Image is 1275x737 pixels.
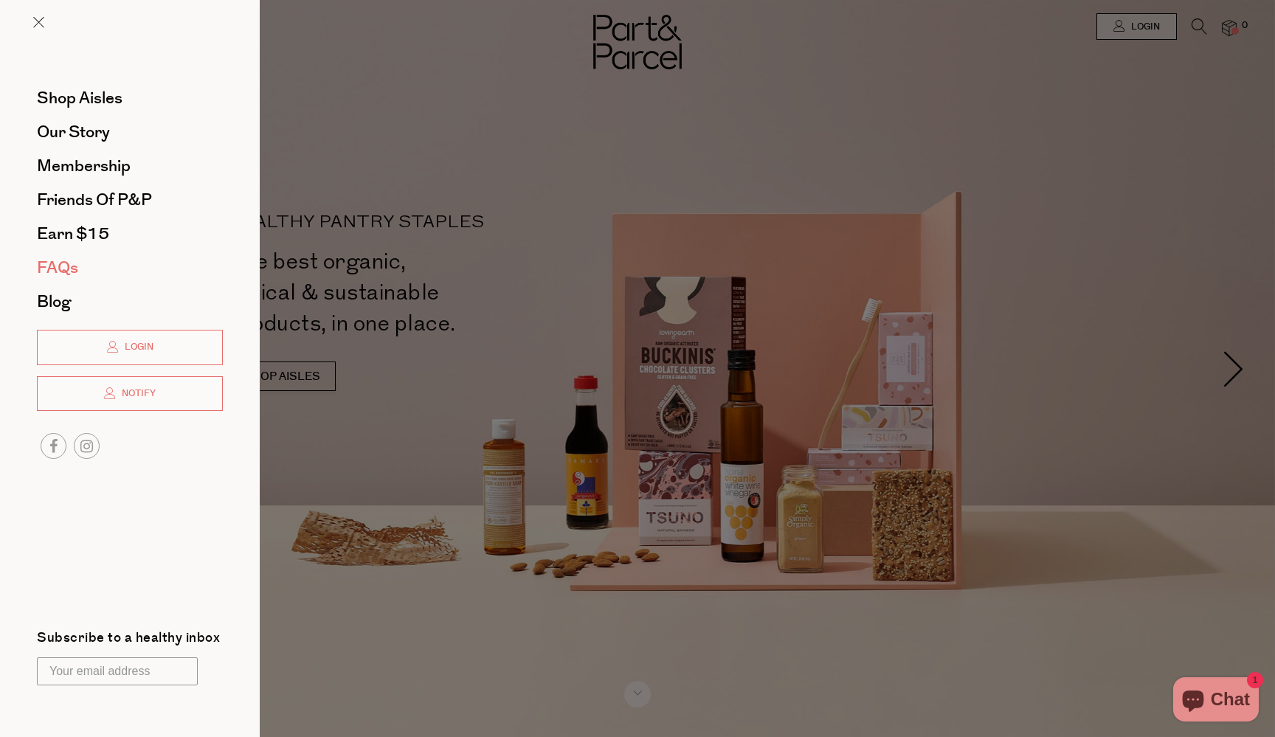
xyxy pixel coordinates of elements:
[37,158,223,174] a: Membership
[37,154,131,178] span: Membership
[37,86,122,110] span: Shop Aisles
[37,260,223,276] a: FAQs
[121,341,153,353] span: Login
[37,222,109,246] span: Earn $15
[1169,677,1263,725] inbox-online-store-chat: Shopify online store chat
[37,256,78,280] span: FAQs
[37,192,223,208] a: Friends of P&P
[37,290,71,314] span: Blog
[37,294,223,310] a: Blog
[37,657,198,685] input: Your email address
[37,632,220,650] label: Subscribe to a healthy inbox
[37,120,110,144] span: Our Story
[37,90,223,106] a: Shop Aisles
[37,188,152,212] span: Friends of P&P
[37,124,223,140] a: Our Story
[37,226,223,242] a: Earn $15
[37,330,223,365] a: Login
[118,387,156,400] span: Notify
[37,376,223,412] a: Notify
